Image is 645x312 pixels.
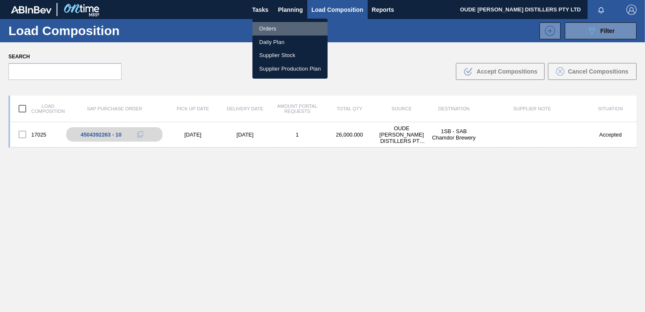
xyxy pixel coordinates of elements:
a: Supplier Production Plan [252,62,328,76]
a: Supplier Stock [252,49,328,62]
a: Orders [252,22,328,36]
a: Daily Plan [252,36,328,49]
